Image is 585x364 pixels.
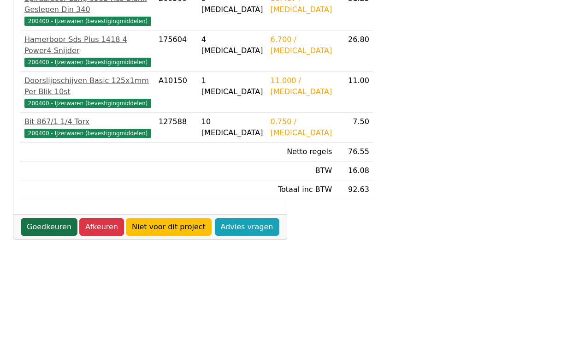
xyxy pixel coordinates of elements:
[336,113,373,143] td: 7.50
[24,17,151,26] span: 200400 - IJzerwaren (bevestigingmiddelen)
[155,72,198,113] td: A10150
[267,161,336,180] td: BTW
[336,180,373,199] td: 92.63
[21,218,77,236] a: Goedkeuren
[267,143,336,161] td: Netto regels
[24,34,151,56] div: Hamerboor Sds Plus 1418 4 Power4 Snijder
[79,218,124,236] a: Afkeuren
[271,34,332,56] div: 6.700 / [MEDICAL_DATA]
[24,116,151,138] a: Bit 867/1 1/4 Torx200400 - IJzerwaren (bevestigingmiddelen)
[201,116,263,138] div: 10 [MEDICAL_DATA]
[267,180,336,199] td: Totaal inc BTW
[24,75,151,97] div: Doorslijpschijven Basic 125x1mm Per Blik 10st
[201,75,263,97] div: 1 [MEDICAL_DATA]
[336,161,373,180] td: 16.08
[336,30,373,72] td: 26.80
[24,116,151,127] div: Bit 867/1 1/4 Torx
[24,34,151,67] a: Hamerboor Sds Plus 1418 4 Power4 Snijder200400 - IJzerwaren (bevestigingmiddelen)
[271,75,332,97] div: 11.000 / [MEDICAL_DATA]
[215,218,279,236] a: Advies vragen
[24,99,151,108] span: 200400 - IJzerwaren (bevestigingmiddelen)
[271,116,332,138] div: 0.750 / [MEDICAL_DATA]
[24,129,151,138] span: 200400 - IJzerwaren (bevestigingmiddelen)
[336,143,373,161] td: 76.55
[336,72,373,113] td: 11.00
[155,113,198,143] td: 127588
[24,58,151,67] span: 200400 - IJzerwaren (bevestigingmiddelen)
[24,75,151,108] a: Doorslijpschijven Basic 125x1mm Per Blik 10st200400 - IJzerwaren (bevestigingmiddelen)
[201,34,263,56] div: 4 [MEDICAL_DATA]
[126,218,212,236] a: Niet voor dit project
[155,30,198,72] td: 175604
